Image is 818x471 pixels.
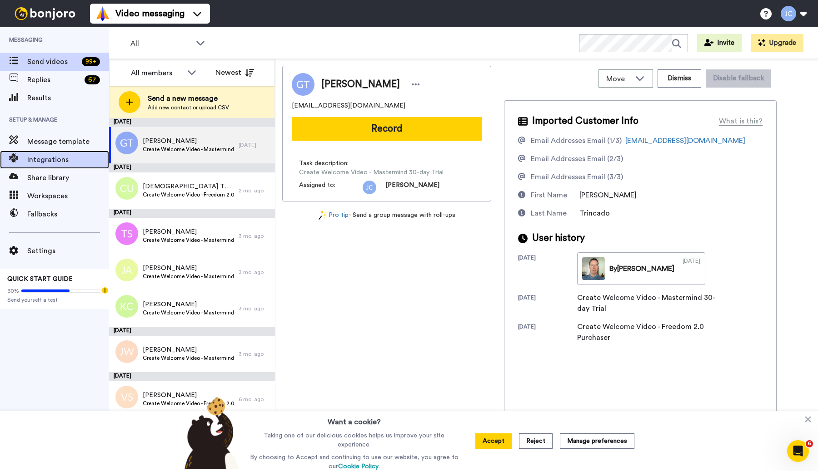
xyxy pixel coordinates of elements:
[143,137,234,146] span: [PERSON_NAME]
[518,323,577,343] div: [DATE]
[385,181,439,194] span: [PERSON_NAME]
[143,354,234,362] span: Create Welcome Video - Mastermind 30-day Trial
[282,211,491,220] div: - Send a group message with roll-ups
[115,295,138,318] img: kc.png
[27,245,109,256] span: Settings
[143,182,234,191] span: [DEMOGRAPHIC_DATA] TEST [DATE]
[338,463,379,470] a: Cookie Policy
[577,252,705,285] a: By[PERSON_NAME][DATE]
[95,6,110,21] img: vm-color.svg
[518,294,577,314] div: [DATE]
[292,73,314,96] img: Image of Gabriel Trincado
[299,168,444,177] span: Create Welcome Video - Mastermind 30-day Trial
[706,69,771,88] button: Disable fallback
[299,159,363,168] span: Task description :
[27,56,78,67] span: Send videos
[27,74,81,85] span: Replies
[531,172,623,182] div: Email Addresses Email (3/3)
[209,64,261,82] button: Newest
[239,187,270,194] div: 2 mo. ago
[115,132,138,154] img: gt.png
[109,372,275,381] div: [DATE]
[751,34,803,52] button: Upgrade
[143,264,234,273] span: [PERSON_NAME]
[27,154,109,165] span: Integrations
[579,210,610,217] span: Trincado
[239,269,270,276] div: 3 mo. ago
[582,257,605,280] img: 0e67d830-d2d7-4c1f-8518-ecff5d620b86-thumb.jpg
[292,117,482,141] button: Record
[531,135,622,146] div: Email Addresses Email (1/3)
[299,181,363,194] span: Assigned to:
[531,208,567,219] div: Last Name
[27,136,109,147] span: Message template
[806,440,813,447] span: 6
[719,116,763,127] div: What is this?
[143,300,234,309] span: [PERSON_NAME]
[248,431,461,449] p: Taking one of our delicious cookies helps us improve your site experience.
[148,93,229,104] span: Send a new message
[143,345,234,354] span: [PERSON_NAME]
[143,400,234,407] span: Create Welcome Video - Freedom 2.0 Purchaser
[115,259,138,281] img: ja.png
[560,433,634,449] button: Manage preferences
[606,74,631,84] span: Move
[531,153,623,164] div: Email Addresses Email (2/3)
[697,34,742,52] button: Invite
[7,287,19,294] span: 60%
[115,177,138,200] img: cu.png
[579,191,637,199] span: [PERSON_NAME]
[531,190,567,201] div: First Name
[625,137,745,144] a: [EMAIL_ADDRESS][DOMAIN_NAME]
[130,38,191,49] span: All
[239,305,270,312] div: 3 mo. ago
[239,142,270,149] div: [DATE]
[7,296,102,304] span: Send yourself a test
[143,236,234,244] span: Create Welcome Video - Mastermind 30-day Trial
[518,254,577,285] div: [DATE]
[292,101,405,110] span: [EMAIL_ADDRESS][DOMAIN_NAME]
[82,57,100,66] div: 99 +
[176,397,244,469] img: bear-with-cookie.png
[319,211,349,220] a: Pro tip
[577,321,723,343] div: Create Welcome Video - Freedom 2.0 Purchaser
[532,114,638,128] span: Imported Customer Info
[519,433,553,449] button: Reject
[148,104,229,111] span: Add new contact or upload CSV
[248,453,461,471] p: By choosing to Accept and continuing to use our website, you agree to our .
[27,172,109,183] span: Share library
[239,396,270,403] div: 6 mo. ago
[115,386,138,408] img: vs.png
[609,263,674,274] div: By [PERSON_NAME]
[27,191,109,201] span: Workspaces
[143,146,234,153] span: Create Welcome Video - Mastermind 30-day Trial
[328,411,381,427] h3: Want a cookie?
[239,350,270,358] div: 3 mo. ago
[143,191,234,198] span: Create Welcome Video - Freedom 2.0 Purchaser
[239,232,270,240] div: 3 mo. ago
[143,391,234,400] span: [PERSON_NAME]
[7,276,73,282] span: QUICK START GUIDE
[27,209,109,220] span: Fallbacks
[143,273,234,280] span: Create Welcome Video - Mastermind 30-day Trial
[115,222,138,245] img: ts.png
[109,118,275,127] div: [DATE]
[363,181,376,194] img: jc.png
[85,75,100,84] div: 67
[109,209,275,218] div: [DATE]
[131,68,183,78] div: All members
[319,211,327,220] img: magic-wand.svg
[683,257,700,280] div: [DATE]
[11,7,79,20] img: bj-logo-header-white.svg
[109,327,275,336] div: [DATE]
[321,78,400,91] span: [PERSON_NAME]
[475,433,512,449] button: Accept
[115,7,185,20] span: Video messaging
[27,93,109,103] span: Results
[532,231,585,245] span: User history
[115,340,138,363] img: jw.png
[577,292,723,314] div: Create Welcome Video - Mastermind 30-day Trial
[101,286,109,294] div: Tooltip anchor
[143,227,234,236] span: [PERSON_NAME]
